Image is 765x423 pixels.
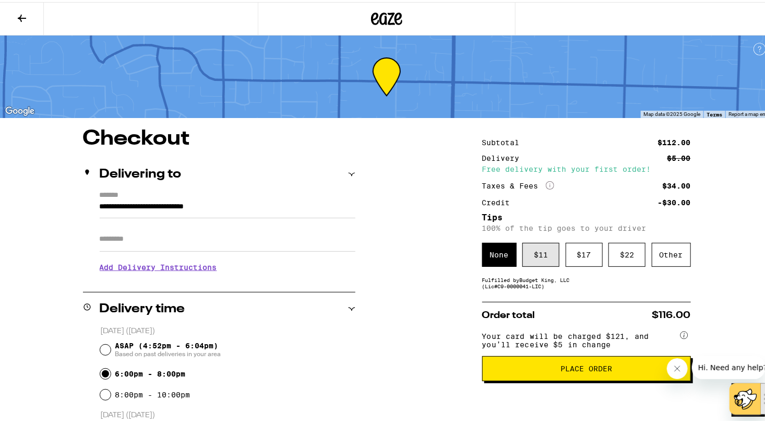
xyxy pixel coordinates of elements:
span: Map data ©2025 Google [643,109,700,115]
div: $ 22 [608,241,646,265]
p: 100% of the tip goes to your driver [482,222,691,230]
img: Google [3,102,37,116]
div: Delivery [482,152,527,160]
span: Place Order [560,363,612,370]
div: Subtotal [482,137,527,144]
div: $34.00 [663,180,691,187]
div: $5.00 [667,152,691,160]
h2: Delivery time [100,301,185,313]
h3: Add Delivery Instructions [100,253,355,277]
div: Free delivery with your first order! [482,163,691,171]
span: Hi. Need any help? [6,7,75,16]
span: Order total [482,309,535,318]
button: Place Order [482,354,691,379]
h2: Delivering to [100,166,182,179]
div: $ 11 [522,241,559,265]
span: ASAP (4:52pm - 6:04pm) [115,339,221,356]
div: $112.00 [658,137,691,144]
span: $116.00 [652,309,691,318]
p: [DATE] ([DATE]) [100,408,355,418]
p: We'll contact you at [PHONE_NUMBER] when we arrive [100,277,355,286]
a: Open this area in Google Maps (opens a new window) [3,102,37,116]
span: Based on past deliveries in your area [115,348,221,356]
label: 6:00pm - 8:00pm [115,368,185,376]
a: Terms [707,109,722,115]
h5: Tips [482,211,691,220]
iframe: Close message [667,356,688,377]
div: $ 17 [566,241,603,265]
div: Fulfilled by Budget King, LLC (Lic# C9-0000041-LIC ) [482,275,691,287]
div: Taxes & Fees [482,179,554,189]
p: [DATE] ([DATE]) [100,324,355,334]
span: Your card will be charged $121, and you’ll receive $5 in change [482,326,678,347]
div: None [482,241,517,265]
div: Other [652,241,691,265]
iframe: Message from company [692,354,765,377]
label: 8:00pm - 10:00pm [115,389,190,397]
h1: Checkout [83,126,355,147]
div: -$30.00 [658,197,691,204]
div: Credit [482,197,518,204]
